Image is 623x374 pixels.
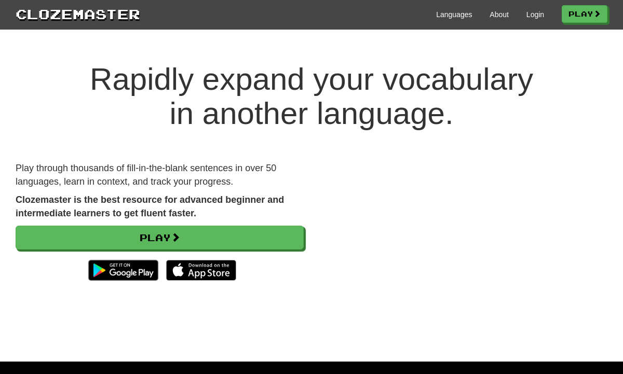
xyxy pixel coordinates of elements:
a: Play [562,5,607,23]
img: Get it on Google Play [83,255,164,286]
a: Clozemaster [16,4,140,23]
p: Play through thousands of fill-in-the-blank sentences in over 50 languages, learn in context, and... [16,162,304,188]
img: Download_on_the_App_Store_Badge_US-UK_135x40-25178aeef6eb6b83b96f5f2d004eda3bffbb37122de64afbaef7... [166,260,236,281]
strong: Clozemaster is the best resource for advanced beginner and intermediate learners to get fluent fa... [16,195,284,218]
a: About [490,9,509,20]
a: Play [16,226,304,250]
a: Languages [436,9,472,20]
a: Login [526,9,544,20]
